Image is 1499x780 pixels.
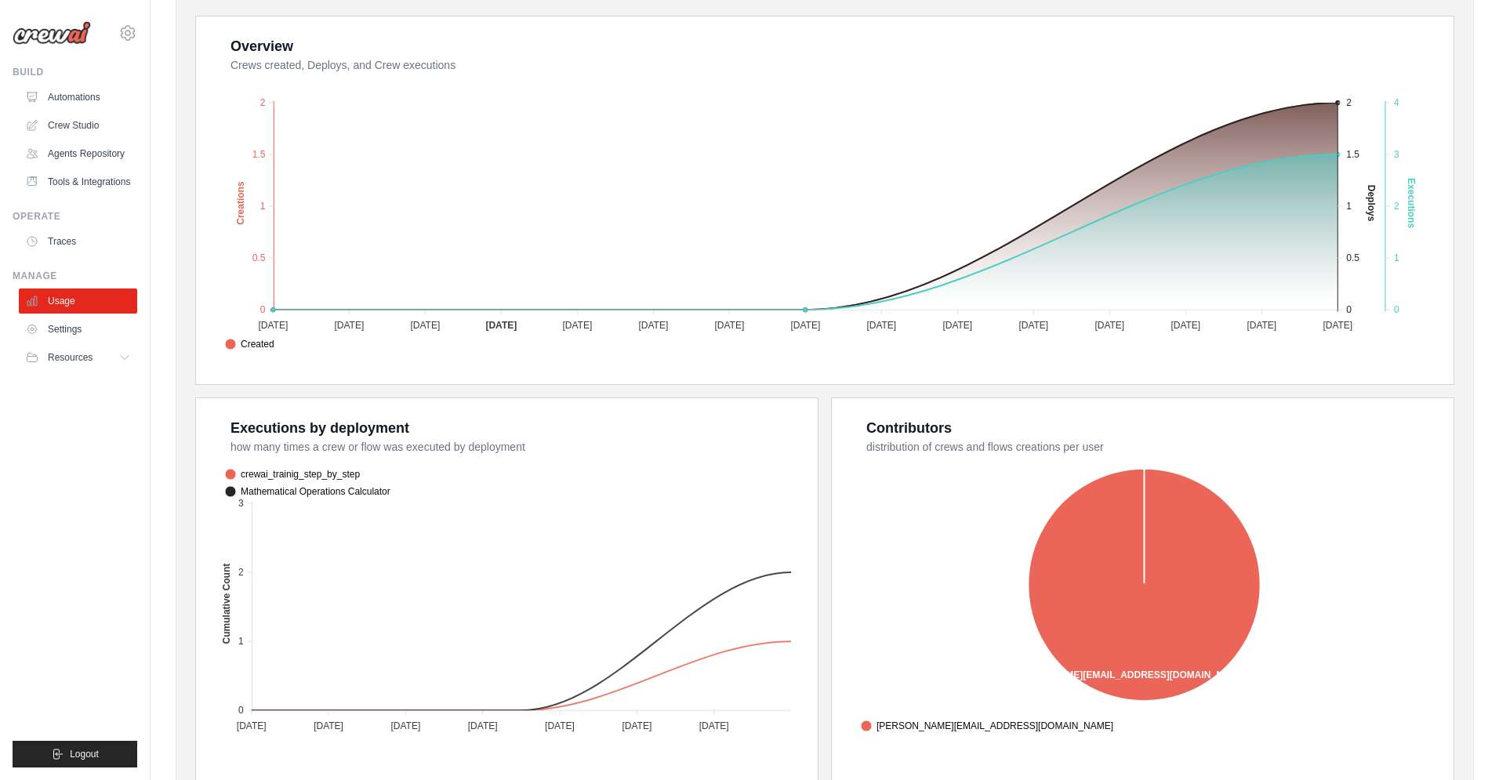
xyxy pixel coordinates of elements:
[1171,320,1200,331] tspan: [DATE]
[866,320,896,331] tspan: [DATE]
[258,320,288,331] tspan: [DATE]
[238,636,244,647] tspan: 1
[545,720,575,731] tspan: [DATE]
[19,229,137,254] a: Traces
[13,741,137,767] button: Logout
[1346,252,1359,263] tspan: 0.5
[1366,185,1377,222] text: Deploys
[699,720,729,731] tspan: [DATE]
[225,484,390,499] span: Mathematical Operations Calculator
[230,35,293,57] div: Overview
[1346,201,1352,212] tspan: 1
[19,317,137,342] a: Settings
[235,181,246,225] text: Creations
[260,97,266,108] tspan: 2
[468,720,498,731] tspan: [DATE]
[1406,178,1417,228] text: Executions
[866,417,952,439] div: Contributors
[238,498,244,509] tspan: 3
[252,149,266,160] tspan: 1.5
[390,720,420,731] tspan: [DATE]
[19,169,137,194] a: Tools & Integrations
[1394,149,1399,160] tspan: 3
[260,304,266,315] tspan: 0
[1394,201,1399,212] tspan: 2
[13,210,137,223] div: Operate
[19,288,137,314] a: Usage
[942,320,972,331] tspan: [DATE]
[230,439,799,455] dt: how many times a crew or flow was executed by deployment
[1018,320,1048,331] tspan: [DATE]
[861,719,1113,733] span: [PERSON_NAME][EMAIL_ADDRESS][DOMAIN_NAME]
[238,705,244,716] tspan: 0
[1323,320,1352,331] tspan: [DATE]
[225,467,360,481] span: crewai_trainig_step_by_step
[1394,304,1399,315] tspan: 0
[1094,320,1124,331] tspan: [DATE]
[238,567,244,578] tspan: 2
[866,439,1435,455] dt: distribution of crews and flows creations per user
[334,320,364,331] tspan: [DATE]
[622,720,652,731] tspan: [DATE]
[19,141,137,166] a: Agents Repository
[13,66,137,78] div: Build
[314,720,343,731] tspan: [DATE]
[1346,149,1359,160] tspan: 1.5
[48,351,93,364] span: Resources
[70,748,99,760] span: Logout
[485,320,517,331] tspan: [DATE]
[19,85,137,110] a: Automations
[230,57,1435,73] dt: Crews created, Deploys, and Crew executions
[13,21,91,45] img: Logo
[225,337,274,351] span: Created
[790,320,820,331] tspan: [DATE]
[19,113,137,138] a: Crew Studio
[1346,304,1352,315] tspan: 0
[221,564,232,644] text: Cumulative Count
[230,417,409,439] div: Executions by deployment
[260,201,266,212] tspan: 1
[1346,97,1352,108] tspan: 2
[410,320,440,331] tspan: [DATE]
[252,252,266,263] tspan: 0.5
[1394,252,1399,263] tspan: 1
[237,720,267,731] tspan: [DATE]
[19,345,137,370] button: Resources
[562,320,592,331] tspan: [DATE]
[1247,320,1276,331] tspan: [DATE]
[638,320,668,331] tspan: [DATE]
[13,270,137,282] div: Manage
[1394,97,1399,108] tspan: 4
[714,320,744,331] tspan: [DATE]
